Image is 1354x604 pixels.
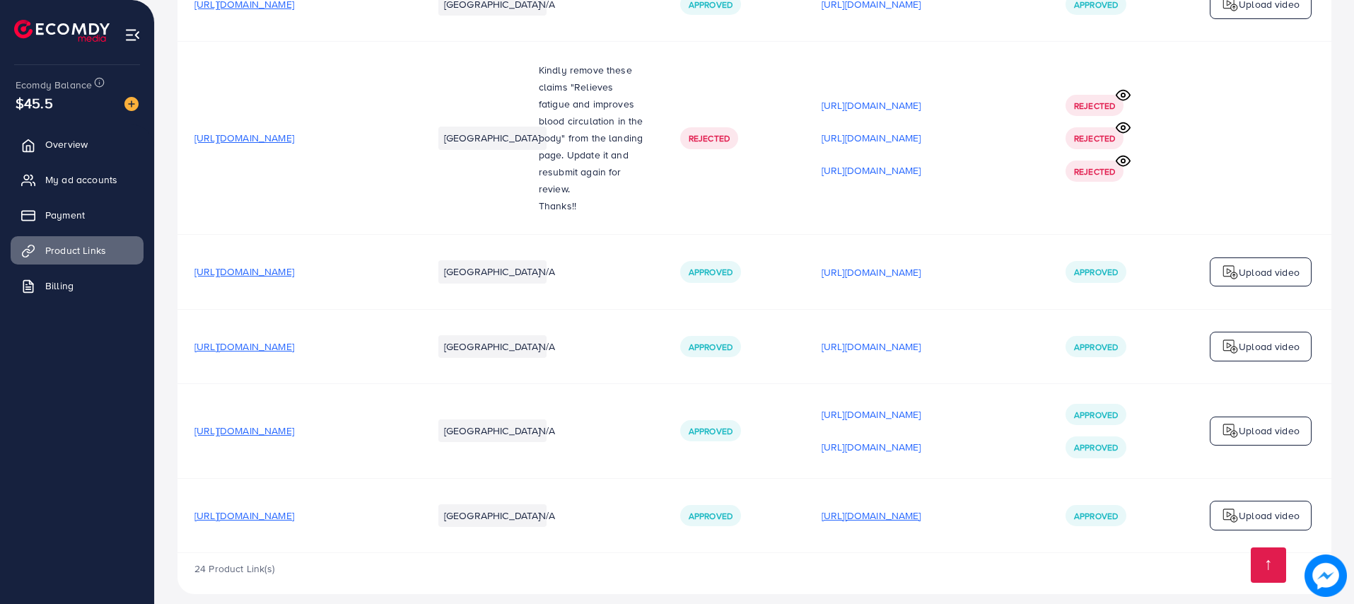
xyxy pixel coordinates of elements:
span: Payment [45,208,85,222]
p: Thanks!! [539,197,646,214]
img: image [124,97,139,111]
p: Upload video [1239,338,1300,355]
span: Rejected [1074,100,1115,112]
span: Rejected [1074,165,1115,178]
span: Rejected [1074,132,1115,144]
a: Product Links [11,236,144,265]
span: Approved [689,425,733,437]
p: Upload video [1239,507,1300,524]
span: N/A [539,339,555,354]
span: Billing [45,279,74,293]
li: [GEOGRAPHIC_DATA] [438,127,547,149]
a: Billing [11,272,144,300]
p: [URL][DOMAIN_NAME] [822,507,921,524]
span: 24 Product Link(s) [194,562,274,576]
span: N/A [539,265,555,279]
span: Approved [1074,341,1118,353]
span: Approved [1074,510,1118,522]
a: Payment [11,201,144,229]
span: [URL][DOMAIN_NAME] [194,509,294,523]
a: My ad accounts [11,165,144,194]
span: Product Links [45,243,106,257]
span: My ad accounts [45,173,117,187]
p: Upload video [1239,422,1300,439]
span: Approved [1074,441,1118,453]
span: Ecomdy Balance [16,78,92,92]
span: [URL][DOMAIN_NAME] [194,424,294,438]
li: [GEOGRAPHIC_DATA] [438,419,547,442]
p: Kindly remove these claims "Relieves fatigue and improves blood circulation in the body" from the... [539,62,646,197]
span: Rejected [689,132,730,144]
img: logo [1222,338,1239,355]
span: Approved [689,510,733,522]
p: [URL][DOMAIN_NAME] [822,97,921,114]
span: N/A [539,509,555,523]
span: $45.5 [16,93,53,113]
p: [URL][DOMAIN_NAME] [822,129,921,146]
img: logo [1222,507,1239,524]
li: [GEOGRAPHIC_DATA] [438,335,547,358]
span: Approved [689,266,733,278]
p: Upload video [1239,264,1300,281]
span: [URL][DOMAIN_NAME] [194,265,294,279]
span: Approved [1074,266,1118,278]
span: [URL][DOMAIN_NAME] [194,339,294,354]
span: Approved [1074,409,1118,421]
span: [URL][DOMAIN_NAME] [194,131,294,145]
p: [URL][DOMAIN_NAME] [822,439,921,455]
img: menu [124,27,141,43]
p: [URL][DOMAIN_NAME] [822,338,921,355]
p: [URL][DOMAIN_NAME] [822,162,921,179]
p: [URL][DOMAIN_NAME] [822,264,921,281]
img: logo [1222,422,1239,439]
img: logo [14,20,110,42]
span: N/A [539,424,555,438]
span: Approved [689,341,733,353]
img: logo [1222,264,1239,281]
li: [GEOGRAPHIC_DATA] [438,504,547,527]
li: [GEOGRAPHIC_DATA] [438,260,547,283]
span: Overview [45,137,88,151]
p: [URL][DOMAIN_NAME] [822,406,921,423]
img: image [1305,554,1346,596]
a: Overview [11,130,144,158]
